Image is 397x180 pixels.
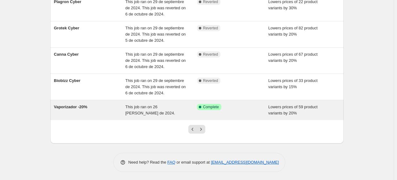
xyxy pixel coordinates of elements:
span: Lowers prices of 59 product variants by 20% [268,105,318,115]
span: Canna Cyber [54,52,79,57]
span: Lowers prices of 67 product variants by 20% [268,52,318,63]
span: or email support at [175,160,211,165]
span: Vaporizador -20% [54,105,87,109]
span: This job ran on 29 de septiembre de 2024. This job was reverted on 6 de octubre de 2024. [125,78,186,95]
span: Lowers prices of 33 product variants by 15% [268,78,318,89]
span: Reverted [203,78,218,83]
button: Next [197,125,205,134]
span: Complete [203,105,219,109]
span: Reverted [203,26,218,31]
nav: Pagination [188,125,205,134]
span: Need help? Read the [128,160,168,165]
span: Lowers prices of 82 product variants by 20% [268,26,318,36]
span: This job ran on 29 de septiembre de 2024. This job was reverted on 6 de octubre de 2024. [125,52,186,69]
span: Grotek Cyber [54,26,79,30]
span: Reverted [203,52,218,57]
a: FAQ [167,160,175,165]
a: [EMAIL_ADDRESS][DOMAIN_NAME] [211,160,279,165]
span: This job ran on 26 [PERSON_NAME] de 2024. [125,105,175,115]
span: Biobizz Cyber [54,78,81,83]
button: Previous [188,125,197,134]
span: This job ran on 29 de septiembre de 2024. This job was reverted on 5 de octubre de 2024. [125,26,186,43]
